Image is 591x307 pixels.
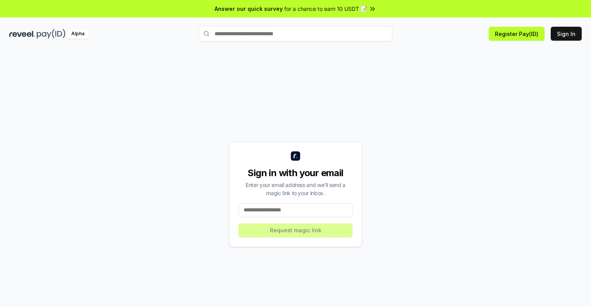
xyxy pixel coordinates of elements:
div: Alpha [67,29,89,39]
button: Sign In [551,27,582,41]
div: Enter your email address and we’ll send a magic link to your inbox. [239,181,352,197]
img: reveel_dark [9,29,35,39]
span: Answer our quick survey [215,5,283,13]
div: Sign in with your email [239,167,352,179]
img: logo_small [291,151,300,161]
img: pay_id [37,29,65,39]
button: Register Pay(ID) [489,27,545,41]
span: for a chance to earn 10 USDT 📝 [284,5,367,13]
